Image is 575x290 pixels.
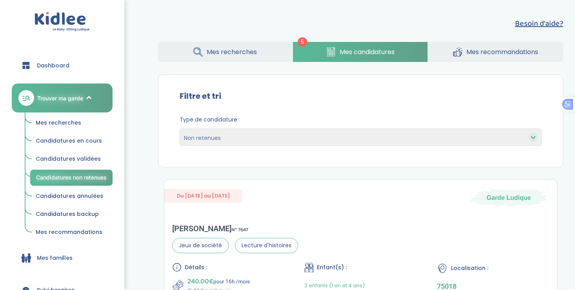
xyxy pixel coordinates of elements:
[187,276,213,287] span: 240.00€
[30,225,113,240] a: Mes recommandations
[36,192,103,200] span: Candidatures annulées
[293,42,428,62] a: Mes candidatures
[185,263,207,272] span: Détails :
[30,134,113,149] a: Candidatures en cours
[37,254,73,262] span: Mes familles
[12,51,113,80] a: Dashboard
[36,228,102,236] span: Mes recommandations
[451,264,488,272] span: Localisation :
[30,116,113,130] a: Mes recherches
[187,276,250,287] p: pour 16h /mois
[235,238,298,253] span: Lecture d'histoires
[37,94,83,102] span: Trouver ma garde
[298,37,307,47] span: 5
[36,174,107,181] span: Candidatures non retenues
[172,224,298,233] div: [PERSON_NAME]
[36,210,99,218] span: Candidatures backup
[207,47,257,57] span: Mes recherches
[37,62,69,70] span: Dashboard
[30,207,113,222] a: Candidatures backup
[466,47,538,57] span: Mes recommandations
[515,18,563,29] button: Besoin d'aide?
[30,170,113,186] a: Candidatures non retenues
[172,238,229,253] span: Jeux de société
[180,116,542,124] span: Type de candidature :
[30,189,113,204] a: Candidatures annulées
[35,12,90,32] img: logo.svg
[164,189,242,203] span: Du [DATE] au [DATE]
[231,226,248,234] span: N° 7647
[487,193,531,202] span: Garde Ludique
[340,47,395,57] span: Mes candidatures
[158,42,293,62] a: Mes recherches
[30,152,113,167] a: Candidatures validées
[304,282,365,289] span: 2 enfants (1 an et 4 ans)
[12,83,113,112] a: Trouver ma garde
[12,244,113,272] a: Mes familles
[36,119,81,127] span: Mes recherches
[36,137,102,145] span: Candidatures en cours
[36,155,101,163] span: Candidatures validées
[317,263,347,272] span: Enfant(s) :
[180,90,221,102] label: Filtre et tri
[428,42,563,62] a: Mes recommandations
